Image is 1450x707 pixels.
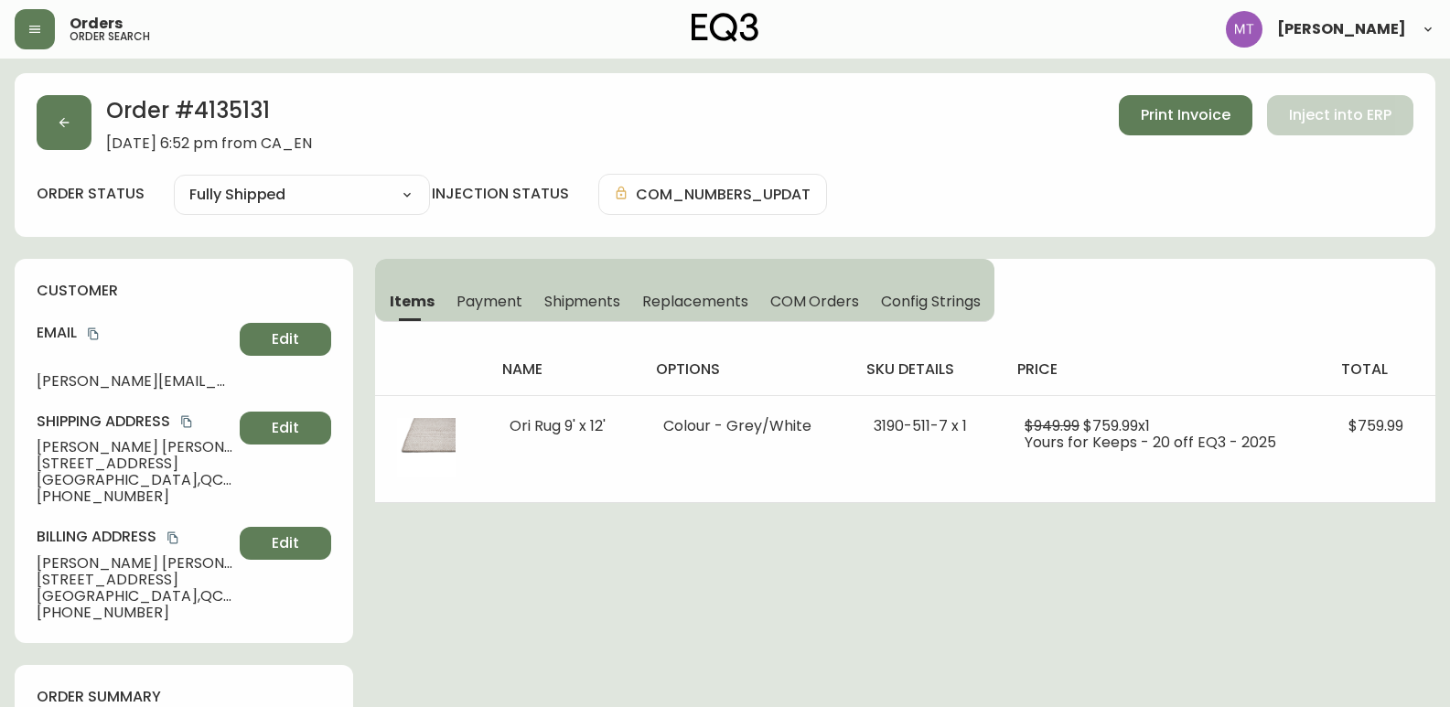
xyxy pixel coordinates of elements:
[37,605,232,621] span: [PHONE_NUMBER]
[37,588,232,605] span: [GEOGRAPHIC_DATA] , QC , H3E 1V3 , CA
[37,572,232,588] span: [STREET_ADDRESS]
[692,13,759,42] img: logo
[240,323,331,356] button: Edit
[106,95,312,135] h2: Order # 4135131
[177,412,196,431] button: copy
[432,184,569,204] h4: injection status
[84,325,102,343] button: copy
[37,323,232,343] h4: Email
[1141,105,1230,125] span: Print Invoice
[874,415,967,436] span: 3190-511-7 x 1
[272,329,299,349] span: Edit
[37,687,331,707] h4: order summary
[272,533,299,553] span: Edit
[70,16,123,31] span: Orders
[663,418,830,434] li: Colour - Grey/White
[397,418,456,477] img: 30951f91-2968-4acc-8443-00bdfc2fcc73.jpg
[642,292,747,311] span: Replacements
[70,31,150,42] h5: order search
[106,135,312,152] span: [DATE] 6:52 pm from CA_EN
[1119,95,1252,135] button: Print Invoice
[1277,22,1406,37] span: [PERSON_NAME]
[510,415,606,436] span: Ori Rug 9' x 12'
[37,184,145,204] label: order status
[881,292,980,311] span: Config Strings
[37,439,232,455] span: [PERSON_NAME] [PERSON_NAME]
[1083,415,1150,436] span: $759.99 x 1
[1341,359,1421,380] h4: total
[1017,359,1312,380] h4: price
[656,359,837,380] h4: options
[240,412,331,445] button: Edit
[37,488,232,505] span: [PHONE_NUMBER]
[390,292,435,311] span: Items
[1348,415,1403,436] span: $759.99
[272,418,299,438] span: Edit
[770,292,860,311] span: COM Orders
[164,529,182,547] button: copy
[37,555,232,572] span: [PERSON_NAME] [PERSON_NAME]
[456,292,522,311] span: Payment
[1226,11,1262,48] img: 397d82b7ede99da91c28605cdd79fceb
[1025,415,1079,436] span: $949.99
[37,373,232,390] span: [PERSON_NAME][EMAIL_ADDRESS][PERSON_NAME][DOMAIN_NAME]
[37,281,331,301] h4: customer
[1025,432,1276,453] span: Yours for Keeps - 20 off EQ3 - 2025
[240,527,331,560] button: Edit
[37,455,232,472] span: [STREET_ADDRESS]
[544,292,621,311] span: Shipments
[502,359,627,380] h4: name
[37,527,232,547] h4: Billing Address
[866,359,988,380] h4: sku details
[37,472,232,488] span: [GEOGRAPHIC_DATA] , QC , H3E 1V3 , CA
[37,412,232,432] h4: Shipping Address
